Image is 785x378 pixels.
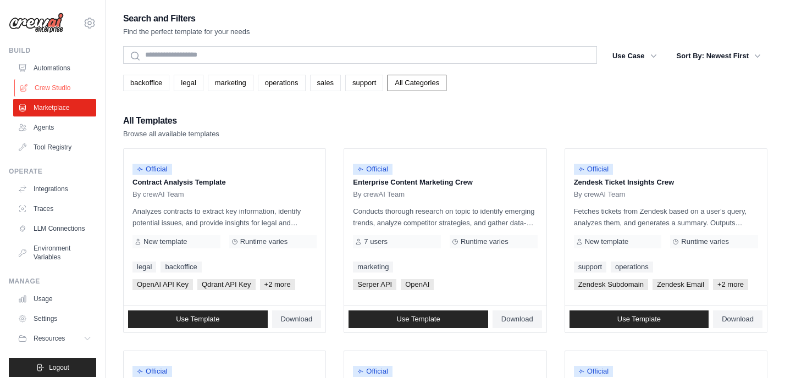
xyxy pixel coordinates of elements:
[388,75,446,91] a: All Categories
[258,75,306,91] a: operations
[353,164,393,175] span: Official
[13,138,96,156] a: Tool Registry
[13,200,96,218] a: Traces
[132,279,193,290] span: OpenAI API Key
[123,11,250,26] h2: Search and Filters
[176,315,219,324] span: Use Template
[123,113,219,129] h2: All Templates
[574,366,613,377] span: Official
[9,167,96,176] div: Operate
[143,237,187,246] span: New template
[574,177,758,188] p: Zendesk Ticket Insights Crew
[240,237,288,246] span: Runtime varies
[574,262,606,273] a: support
[13,119,96,136] a: Agents
[401,279,434,290] span: OpenAI
[722,315,754,324] span: Download
[653,279,709,290] span: Zendesk Email
[681,237,729,246] span: Runtime varies
[132,262,156,273] a: legal
[9,13,64,34] img: Logo
[606,46,664,66] button: Use Case
[13,220,96,237] a: LLM Connections
[574,205,758,229] p: Fetches tickets from Zendesk based on a user's query, analyzes them, and generates a summary. Out...
[132,366,172,377] span: Official
[281,315,313,324] span: Download
[123,129,219,140] p: Browse all available templates
[260,279,295,290] span: +2 more
[345,75,383,91] a: support
[364,237,388,246] span: 7 users
[34,334,65,343] span: Resources
[14,79,97,97] a: Crew Studio
[123,75,169,91] a: backoffice
[132,190,184,199] span: By crewAI Team
[13,99,96,116] a: Marketplace
[713,279,748,290] span: +2 more
[574,279,648,290] span: Zendesk Subdomain
[161,262,201,273] a: backoffice
[617,315,661,324] span: Use Template
[13,290,96,308] a: Usage
[13,180,96,198] a: Integrations
[574,190,626,199] span: By crewAI Team
[13,240,96,266] a: Environment Variables
[13,59,96,77] a: Automations
[493,310,542,328] a: Download
[670,46,767,66] button: Sort By: Newest First
[197,279,256,290] span: Qdrant API Key
[570,310,709,328] a: Use Template
[461,237,508,246] span: Runtime varies
[713,310,762,328] a: Download
[353,366,393,377] span: Official
[310,75,341,91] a: sales
[13,310,96,327] a: Settings
[574,164,613,175] span: Official
[353,190,405,199] span: By crewAI Team
[132,177,317,188] p: Contract Analysis Template
[9,46,96,55] div: Build
[49,363,69,372] span: Logout
[9,358,96,377] button: Logout
[501,315,533,324] span: Download
[353,177,537,188] p: Enterprise Content Marketing Crew
[585,237,628,246] span: New template
[349,310,488,328] a: Use Template
[208,75,253,91] a: marketing
[353,279,396,290] span: Serper API
[13,330,96,347] button: Resources
[123,26,250,37] p: Find the perfect template for your needs
[132,205,317,229] p: Analyzes contracts to extract key information, identify potential issues, and provide insights fo...
[128,310,268,328] a: Use Template
[9,277,96,286] div: Manage
[396,315,440,324] span: Use Template
[353,205,537,229] p: Conducts thorough research on topic to identify emerging trends, analyze competitor strategies, a...
[611,262,653,273] a: operations
[272,310,322,328] a: Download
[174,75,203,91] a: legal
[353,262,393,273] a: marketing
[132,164,172,175] span: Official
